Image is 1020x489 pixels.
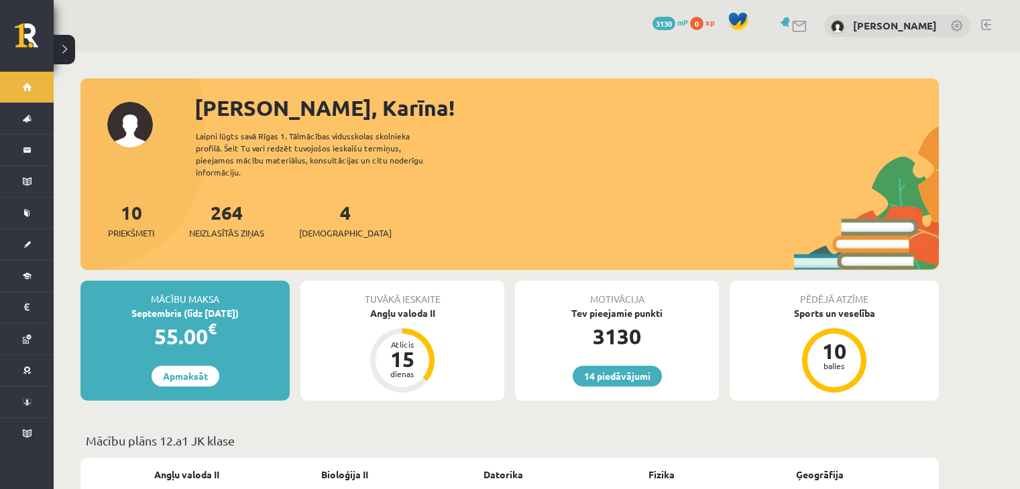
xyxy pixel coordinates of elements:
a: [PERSON_NAME] [853,19,937,32]
div: Mācību maksa [80,281,290,306]
div: 3130 [515,320,719,352]
span: Neizlasītās ziņas [189,226,264,240]
span: mP [677,17,688,27]
a: 3130 mP [653,17,688,27]
div: dienas [382,370,422,378]
div: Pēdējā atzīme [730,281,939,306]
img: Karīna Caune [831,20,844,33]
a: 4[DEMOGRAPHIC_DATA] [299,200,392,240]
div: Tuvākā ieskaite [300,281,504,306]
div: 55.00 [80,320,290,352]
div: Atlicis [382,340,422,348]
span: xp [705,17,714,27]
div: 15 [382,348,422,370]
div: 10 [814,340,854,362]
p: Mācību plāns 12.a1 JK klase [86,431,933,449]
a: 14 piedāvājumi [573,366,662,387]
a: Bioloģija II [321,468,368,482]
a: Sports un veselība 10 balles [730,306,939,395]
span: [DEMOGRAPHIC_DATA] [299,226,392,240]
div: Septembris (līdz [DATE]) [80,306,290,320]
a: Rīgas 1. Tālmācības vidusskola [15,23,54,57]
div: Motivācija [515,281,719,306]
span: Priekšmeti [108,226,154,240]
a: Fizika [648,468,675,482]
div: Sports un veselība [730,306,939,320]
div: Laipni lūgts savā Rīgas 1. Tālmācības vidusskolas skolnieka profilā. Šeit Tu vari redzēt tuvojošo... [196,130,447,178]
div: [PERSON_NAME], Karīna! [194,92,939,124]
a: Datorika [484,468,523,482]
a: Angļu valoda II [154,468,219,482]
div: balles [814,362,854,370]
a: Apmaksāt [152,366,219,387]
span: 0 [690,17,703,30]
a: 10Priekšmeti [108,200,154,240]
div: Angļu valoda II [300,306,504,320]
span: € [208,319,217,338]
div: Tev pieejamie punkti [515,306,719,320]
span: 3130 [653,17,675,30]
a: 264Neizlasītās ziņas [189,200,264,240]
a: Ģeogrāfija [796,468,844,482]
a: Angļu valoda II Atlicis 15 dienas [300,306,504,395]
a: 0 xp [690,17,721,27]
